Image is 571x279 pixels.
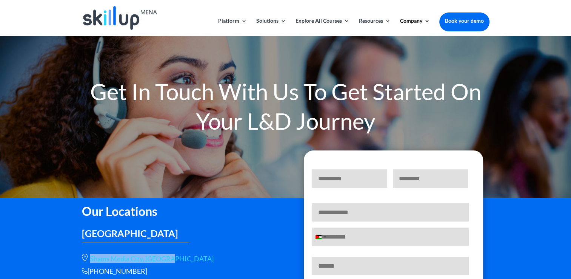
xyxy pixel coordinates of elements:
[439,12,489,29] a: Book your demo
[82,229,190,242] h3: [GEOGRAPHIC_DATA]
[82,204,157,219] span: Our Locations
[218,18,247,36] a: Platform
[359,18,391,36] a: Resources
[400,18,430,36] a: Company
[296,18,349,36] a: Explore All Courses
[90,254,214,263] a: Shams Media City, [GEOGRAPHIC_DATA]
[256,18,286,36] a: Solutions
[312,228,328,246] button: Selected country
[82,267,274,276] div: [PHONE_NUMBER]
[82,77,489,139] h1: Get In Touch With Us To Get Started On Your L&D Journey
[83,6,157,30] img: Skillup Mena
[533,243,571,279] iframe: Chat Widget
